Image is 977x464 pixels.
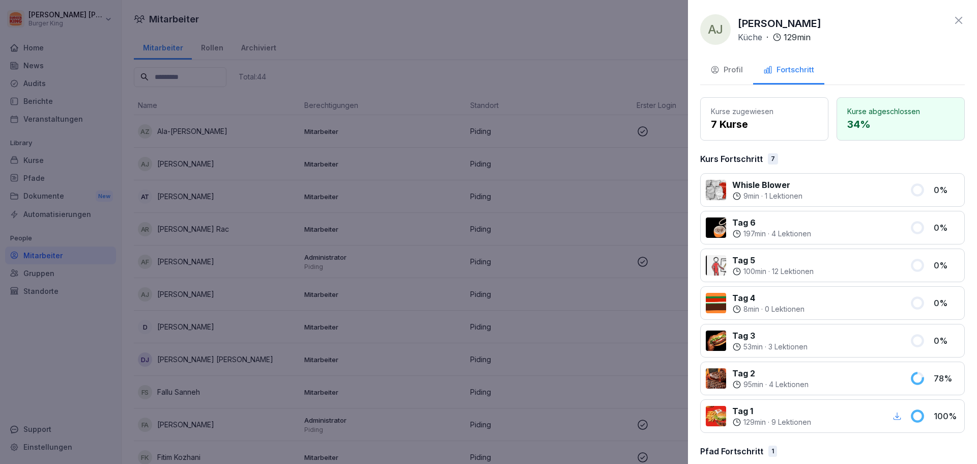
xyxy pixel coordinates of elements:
p: 8 min [743,304,759,314]
div: AJ [700,14,731,45]
p: 0 Lektionen [765,304,804,314]
p: 34 % [847,117,954,132]
p: Kurse zugewiesen [711,106,818,117]
p: Kurse abgeschlossen [847,106,954,117]
p: 78 % [934,372,959,385]
p: Tag 1 [732,405,811,417]
p: Tag 2 [732,367,809,379]
p: 7 Kurse [711,117,818,132]
div: · [732,379,809,390]
p: 0 % [934,184,959,196]
p: Pfad Fortschritt [700,445,763,457]
p: 0 % [934,222,959,234]
p: Tag 3 [732,330,808,342]
div: 1 [768,446,777,457]
p: 95 min [743,379,763,390]
div: · [732,304,804,314]
p: 197 min [743,229,766,239]
p: 1 Lektionen [765,191,802,201]
p: 0 % [934,335,959,347]
button: Profil [700,57,753,85]
p: 129 min [784,31,811,43]
p: 4 Lektionen [771,229,811,239]
div: · [732,417,811,427]
div: · [732,266,814,277]
p: Whisle Blower [732,179,802,191]
div: · [732,229,811,239]
p: 129 min [743,417,766,427]
p: 9 Lektionen [771,417,811,427]
div: · [732,191,802,201]
p: 53 min [743,342,763,352]
div: · [732,342,808,352]
p: Tag 4 [732,292,804,304]
div: 7 [768,153,778,165]
button: Fortschritt [753,57,824,85]
p: 0 % [934,297,959,309]
p: 12 Lektionen [772,266,814,277]
div: Profil [710,64,743,76]
p: 100 min [743,266,766,277]
p: Tag 5 [732,254,814,266]
p: [PERSON_NAME] [738,16,821,31]
p: 4 Lektionen [769,379,809,390]
p: Küche [738,31,762,43]
p: 9 min [743,191,759,201]
p: 3 Lektionen [768,342,808,352]
p: 100 % [934,410,959,422]
div: · [738,31,811,43]
p: Tag 6 [732,216,811,229]
p: 0 % [934,259,959,271]
p: Kurs Fortschritt [700,153,763,165]
div: Fortschritt [763,64,814,76]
